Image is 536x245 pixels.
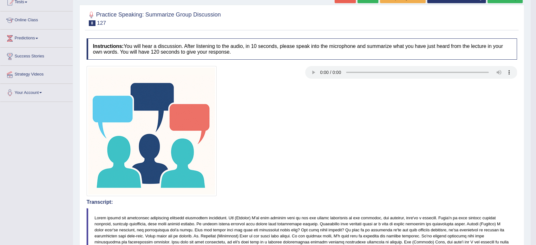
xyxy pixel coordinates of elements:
h2: Practice Speaking: Summarize Group Discussion [87,10,221,26]
small: 127 [97,20,106,26]
h4: Transcript: [87,199,517,205]
a: Strategy Videos [0,66,73,82]
b: Instructions: [93,43,124,49]
span: 8 [89,20,95,26]
a: Predictions [0,30,73,45]
a: Success Stories [0,48,73,63]
h4: You will hear a discussion. After listening to the audio, in 10 seconds, please speak into the mi... [87,38,517,60]
a: Online Class [0,11,73,27]
a: Your Account [0,84,73,100]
